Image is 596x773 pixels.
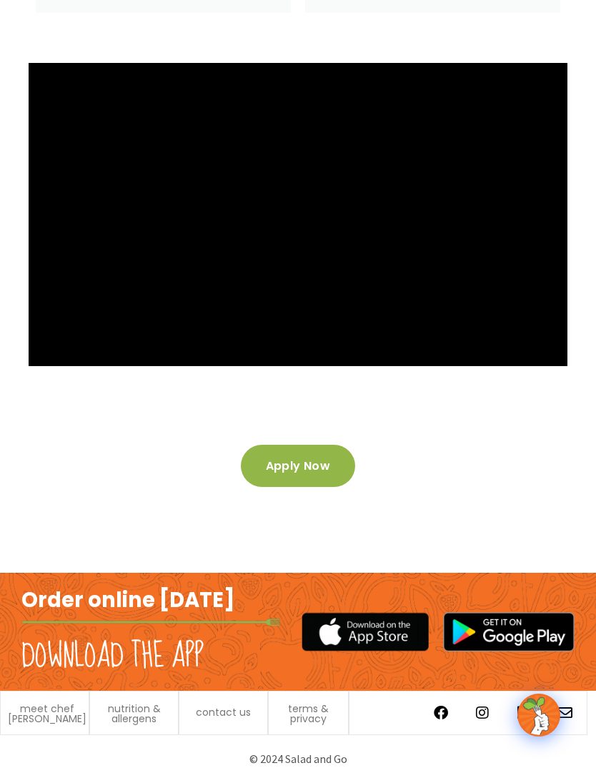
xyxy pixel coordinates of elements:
img: wpChatIcon [519,696,559,736]
a: Apply now [241,445,356,488]
a: meet chef [PERSON_NAME] [8,704,86,724]
h2: Download the app [21,637,204,677]
a: contact us [196,708,251,718]
h2: Order online [DATE] [21,588,235,615]
iframe: vimeo Video Player [29,64,567,367]
a: terms & privacy [276,704,341,724]
a: nutrition & allergens [97,704,171,724]
span: Apply now [266,460,331,473]
img: appstore [302,611,429,654]
img: fork [21,619,280,626]
p: © 2024 Salad and Go [14,750,582,769]
img: google_play [443,613,575,651]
